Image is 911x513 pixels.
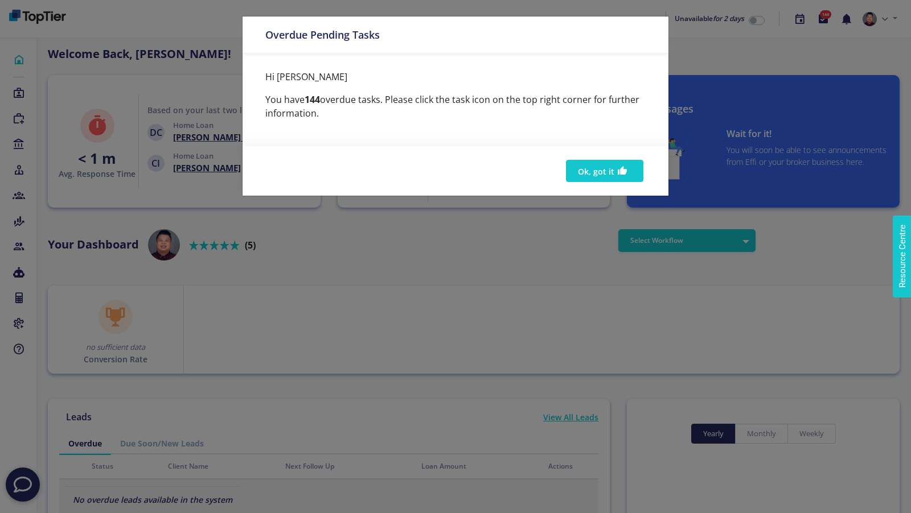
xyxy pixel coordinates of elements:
[10,3,73,16] span: Resource Centre
[265,93,646,120] p: You have overdue tasks. Please click the task icon on the top right corner for further information.
[265,70,646,84] p: Hi [PERSON_NAME]
[265,28,380,42] h5: Overdue Pending Tasks
[305,93,320,106] b: 144
[566,160,643,182] button: Ok, got it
